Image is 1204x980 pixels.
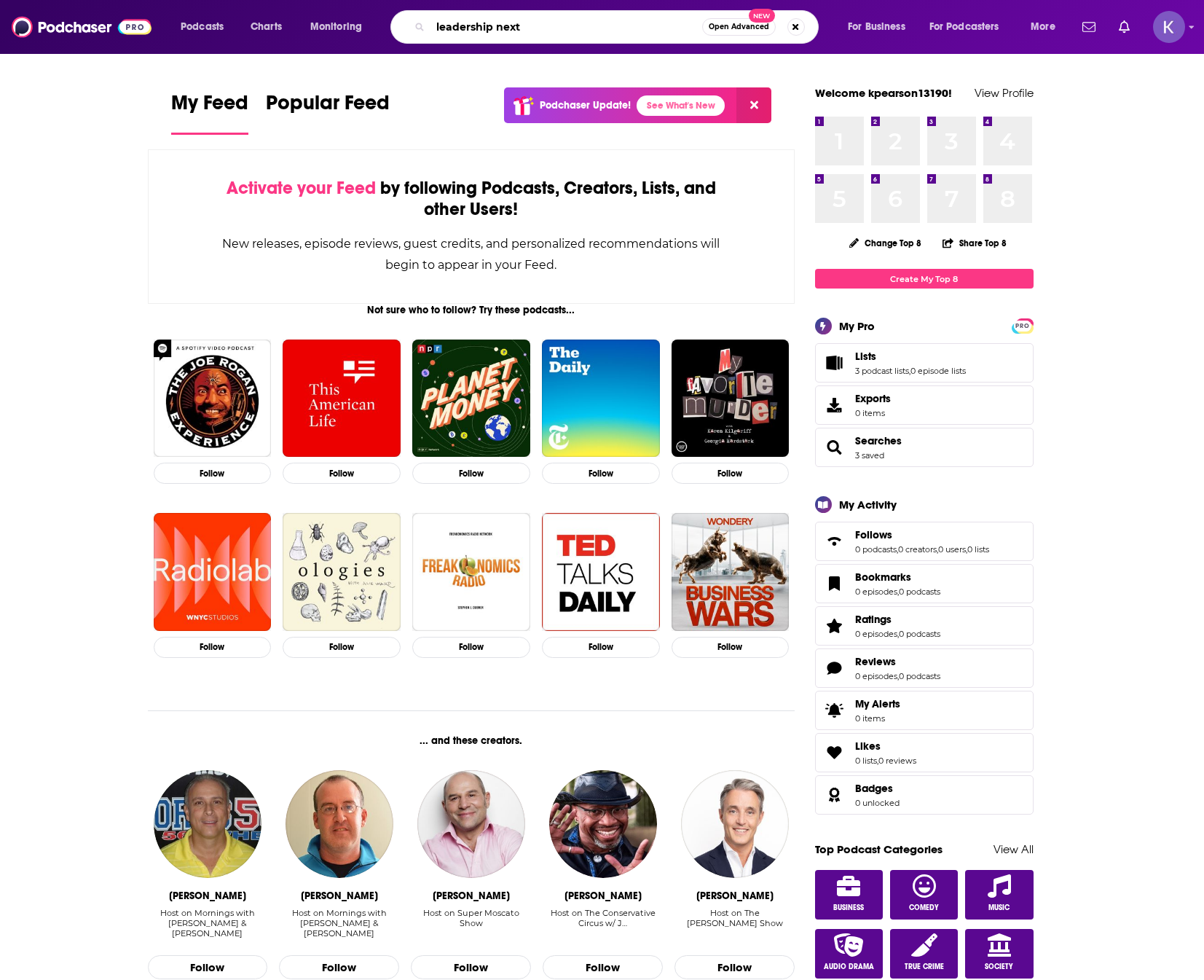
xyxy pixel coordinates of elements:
img: James T. Harris [549,770,657,878]
span: Exports [820,395,849,415]
a: Bookmarks [820,573,849,594]
span: Exports [855,392,891,405]
span: , [897,587,899,597]
span: My Alerts [820,700,849,721]
span: Podcasts [181,17,224,37]
a: Charts [241,15,291,39]
img: The Daily [542,340,660,458]
a: 0 podcasts [855,544,897,554]
a: 0 episodes [855,629,897,639]
span: , [909,366,910,376]
a: Society [965,929,1034,979]
div: My Activity [839,498,897,511]
img: User Profile [1153,11,1185,43]
img: Greg Gaston [154,770,261,878]
a: Exports [815,385,1034,425]
button: Show profile menu [1153,11,1185,43]
a: Vincent Moscato [417,770,525,878]
a: View Profile [975,86,1034,100]
button: open menu [1020,15,1074,39]
span: Badges [815,775,1034,815]
span: PRO [1014,321,1031,332]
a: Show notifications dropdown [1077,15,1101,39]
span: New [749,9,775,23]
span: Likes [855,740,881,753]
span: , [937,544,938,554]
div: James T. Harris [564,890,642,902]
span: True Crime [905,963,944,971]
a: Comedy [890,870,959,920]
a: Business Wars [672,513,790,631]
span: Music [988,903,1010,912]
div: Host on The Conservative Circus w/ J… [543,908,663,928]
a: Ratings [820,616,849,636]
a: Popular Feed [266,90,390,135]
span: Charts [251,17,282,37]
img: My Favorite Murder with Karen Kilgariff and Georgia Hardstark [672,340,790,458]
a: Eli Savoie [286,770,393,878]
a: Ratings [855,613,940,626]
div: Eli Savoie [301,890,378,902]
div: Host on Super Moscato Show [411,908,531,939]
a: Show notifications dropdown [1113,15,1136,39]
span: Badges [855,782,893,795]
a: Lists [855,350,966,363]
span: More [1031,17,1055,37]
a: Top Podcast Categories [815,842,943,856]
button: open menu [170,15,243,39]
span: Popular Feed [266,90,390,124]
div: Not sure who to follow? Try these podcasts... [148,304,795,316]
div: ... and these creators. [148,734,795,747]
img: Radiolab [154,513,272,631]
a: Follows [855,528,989,541]
a: Ben Mulroney [681,770,789,878]
a: True Crime [890,929,959,979]
button: Open AdvancedNew [702,18,776,36]
span: , [877,756,878,766]
a: Business [815,870,884,920]
span: Comedy [909,903,939,912]
button: Follow [672,463,790,484]
span: Lists [815,343,1034,383]
a: 0 podcasts [899,671,940,681]
a: Reviews [820,658,849,678]
button: Follow [411,955,531,980]
span: Activate your Feed [227,177,376,199]
span: , [897,671,899,681]
span: Bookmarks [815,564,1034,603]
span: Business [833,903,864,912]
img: The Joe Rogan Experience [154,340,272,458]
span: , [897,629,899,639]
a: This American Life [283,340,401,458]
a: 0 unlocked [855,798,900,808]
a: 0 podcasts [899,587,940,597]
div: Host on Mornings with Greg & Eli [148,908,268,939]
div: Search podcasts, credits, & more... [404,10,833,44]
a: Likes [855,740,916,753]
a: 0 podcasts [899,629,940,639]
a: Welcome kpearson13190! [815,86,952,100]
span: Audio Drama [824,963,874,971]
a: Bookmarks [855,571,940,584]
a: Freakonomics Radio [412,513,530,631]
span: Lists [855,350,876,363]
a: 0 lists [967,544,989,554]
a: 3 podcast lists [855,366,909,376]
a: Likes [820,742,849,763]
span: Reviews [855,655,896,668]
span: Likes [815,733,1034,772]
span: Bookmarks [855,571,911,584]
a: View All [994,842,1034,856]
div: Host on The Conservative Circus w/ J… [543,908,663,939]
a: PRO [1014,320,1031,331]
span: My Alerts [855,697,900,710]
span: For Podcasters [929,17,999,37]
span: My Feed [171,90,248,124]
button: Follow [674,955,795,980]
